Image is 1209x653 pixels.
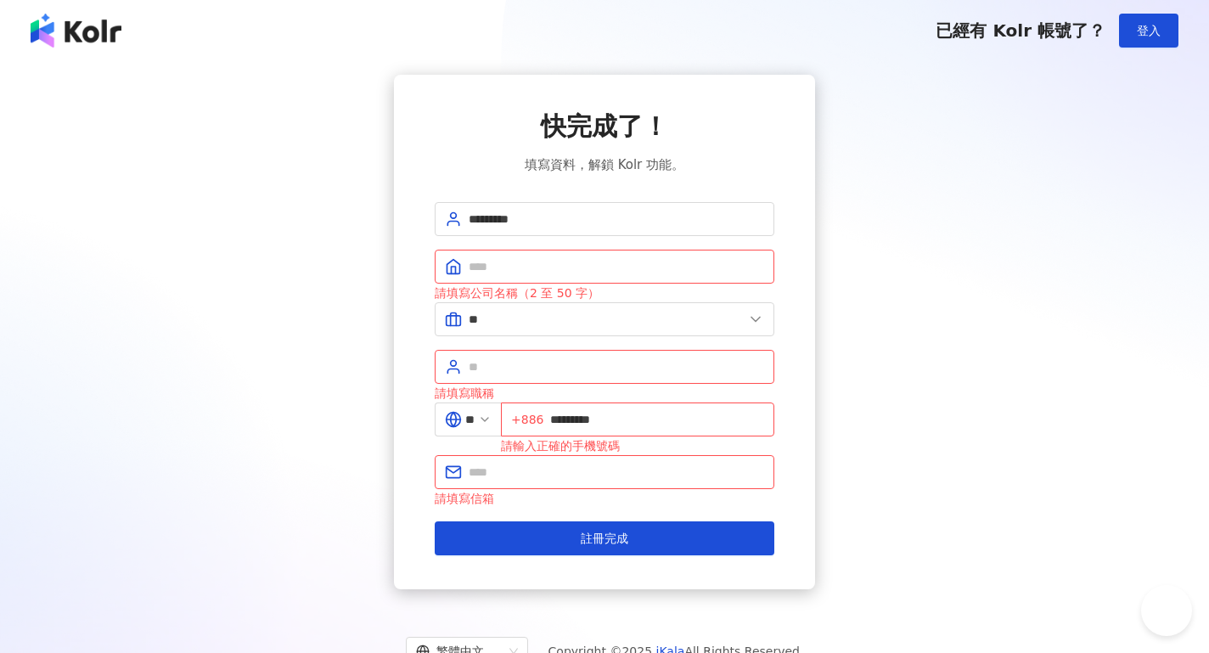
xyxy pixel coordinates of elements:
[435,489,774,508] div: 請填寫信箱
[435,521,774,555] button: 註冊完成
[511,410,543,429] span: +886
[936,20,1105,41] span: 已經有 Kolr 帳號了？
[501,436,774,455] div: 請輸入正確的手機號碼
[435,284,774,302] div: 請填寫公司名稱（2 至 50 字）
[525,155,684,175] span: 填寫資料，解鎖 Kolr 功能。
[1119,14,1178,48] button: 登入
[1141,585,1192,636] iframe: Help Scout Beacon - Open
[541,109,668,144] span: 快完成了！
[581,532,628,545] span: 註冊完成
[31,14,121,48] img: logo
[435,384,774,402] div: 請填寫職稱
[1137,24,1161,37] span: 登入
